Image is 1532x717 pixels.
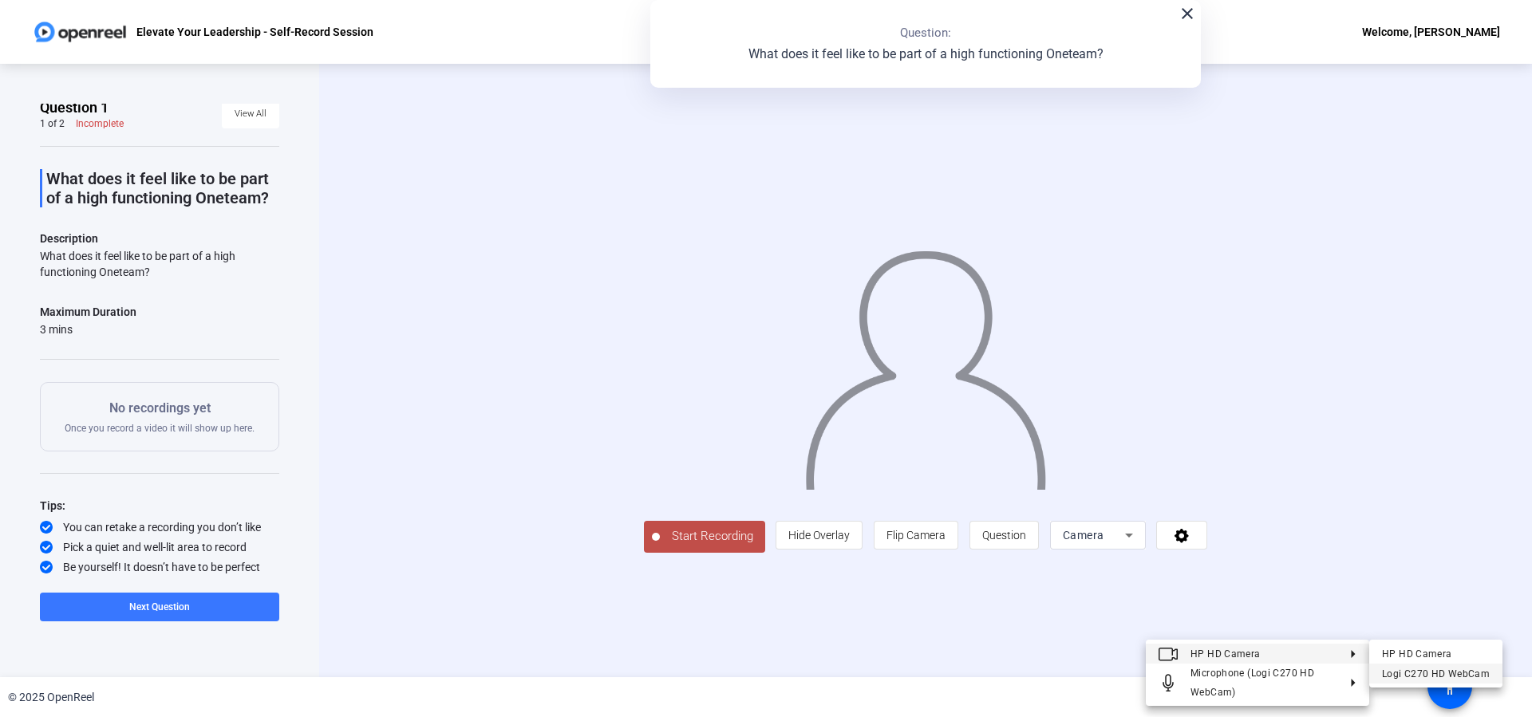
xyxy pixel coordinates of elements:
[900,24,951,42] p: Question:
[1159,673,1178,692] mat-icon: Microphone
[1382,664,1490,684] div: Logi C270 HD WebCam
[1178,4,1197,23] mat-icon: close
[1382,644,1490,664] div: HP HD Camera
[1159,644,1178,664] mat-icon: Video camera
[1190,668,1314,698] span: Microphone (Logi C270 HD WebCam)
[1190,648,1261,660] span: HP HD Camera
[748,45,1104,64] p: What does it feel like to be part of a high functioning Oneteam?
